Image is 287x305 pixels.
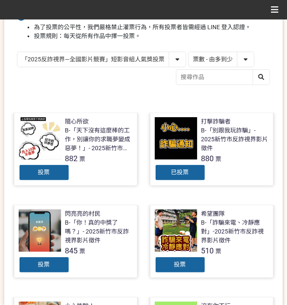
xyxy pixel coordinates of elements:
[65,209,101,218] div: 閃亮亮的村民
[65,117,89,126] div: 隨心所欲
[201,126,269,153] div: B-「別跟我玩詐騙」- 2025新竹市反詐視界影片徵件
[65,246,78,255] span: 845
[38,169,50,176] span: 投票
[14,205,137,278] a: 閃亮亮的村民B-「你！真的中獎了嗎？」- 2025新竹市反詐視界影片徵件845票投票
[65,126,133,153] div: B-「天下沒有這麼棒的工作，別讓你的求職夢變成惡夢！」- 2025新竹市反詐視界影片徵件
[150,205,273,278] a: 希望團隊B-「詐騙來電、冷靜應對」-2025新竹市反詐視界影片徵件510票投票
[171,169,189,176] span: 已投票
[34,23,270,32] li: 為了投票的公平性，我們嚴格禁止灌票行為，所有投票者皆需經過 LINE 登入認證。
[216,248,222,255] span: 票
[176,70,270,85] input: 搜尋作品
[216,156,222,162] span: 票
[34,32,270,41] li: 投票規則：每天從所有作品中擇一投票。
[201,218,269,245] div: B-「詐騙來電、冷靜應對」-2025新竹市反詐視界影片徵件
[150,113,273,186] a: 打擊詐騙者B-「別跟我玩詐騙」- 2025新竹市反詐視界影片徵件880票已投票
[80,248,86,255] span: 票
[38,261,50,268] span: 投票
[201,154,214,163] span: 880
[201,246,214,255] span: 510
[65,218,133,245] div: B-「你！真的中獎了嗎？」- 2025新竹市反詐視界影片徵件
[201,209,225,218] div: 希望團隊
[80,156,86,162] span: 票
[14,113,137,186] a: 隨心所欲B-「天下沒有這麼棒的工作，別讓你的求職夢變成惡夢！」- 2025新竹市反詐視界影片徵件882票投票
[201,117,231,126] div: 打擊詐騙者
[174,261,186,268] span: 投票
[65,154,78,163] span: 882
